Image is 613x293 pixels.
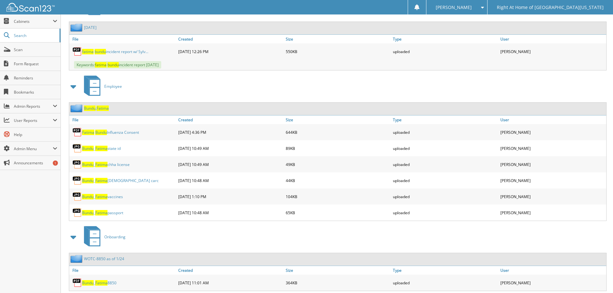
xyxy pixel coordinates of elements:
img: JPG.png [72,208,82,217]
a: [DATE] [84,25,97,30]
img: folder2.png [70,104,84,112]
span: Fatima [95,210,107,215]
a: Bundu_Fatimavaccines [82,194,123,199]
div: [PERSON_NAME] [499,126,606,139]
span: Bundu [84,105,96,111]
span: Fatima [95,178,107,183]
a: Size [284,115,392,124]
div: [PERSON_NAME] [499,206,606,219]
img: folder2.png [70,23,84,32]
img: PDF.png [72,278,82,288]
span: Bundu [82,146,94,151]
a: Created [177,266,284,275]
div: [PERSON_NAME] [499,276,606,289]
a: File [69,266,177,275]
a: Created [177,115,284,124]
span: Bundu [82,178,94,183]
span: bundu [95,49,106,54]
div: [DATE] 4:36 PM [177,126,284,139]
img: JPG.png [72,160,82,169]
span: Bundu [95,130,107,135]
div: 89KB [284,142,392,155]
div: 65KB [284,206,392,219]
span: Onboarding [104,234,125,240]
div: 104KB [284,190,392,203]
div: uploaded [391,276,499,289]
span: Admin Reports [14,104,53,109]
div: 364KB [284,276,392,289]
span: Employee [104,84,122,89]
div: 644KB [284,126,392,139]
span: Fatima [97,105,109,111]
span: Help [14,132,57,137]
span: Bundu [82,210,94,215]
span: Bundu [82,194,94,199]
span: Scan [14,47,57,52]
span: User Reports [14,118,53,123]
span: Fatima [95,162,107,167]
span: Fatima [95,194,107,199]
span: Form Request [14,61,57,67]
div: [DATE] 10:48 AM [177,174,284,187]
div: uploaded [391,206,499,219]
div: uploaded [391,174,499,187]
a: Bundu_Fatimachha license [82,162,130,167]
a: Created [177,35,284,43]
img: folder2.png [70,255,84,263]
a: User [499,266,606,275]
span: Fatima [95,280,107,286]
a: Size [284,35,392,43]
span: Right At Home of [GEOGRAPHIC_DATA][US_STATE] [497,5,604,9]
div: [PERSON_NAME] [499,45,606,58]
img: JPG.png [72,176,82,185]
div: [DATE] 12:26 PM [177,45,284,58]
span: Admin Menu [14,146,53,151]
div: [DATE] 10:49 AM [177,158,284,171]
div: [DATE] 1:10 PM [177,190,284,203]
img: JPG.png [72,192,82,201]
a: File [69,115,177,124]
a: Bundu_Fatimastate id [82,146,121,151]
div: [DATE] 10:49 AM [177,142,284,155]
img: PDF.png [72,127,82,137]
a: Fatima BunduInfluenza Consent [82,130,139,135]
a: Size [284,266,392,275]
div: [PERSON_NAME] [499,158,606,171]
span: fatima [95,62,107,68]
a: User [499,35,606,43]
div: uploaded [391,126,499,139]
img: scan123-logo-white.svg [6,3,55,12]
div: 49KB [284,158,392,171]
span: Keywords: incident report [DATE] [74,61,161,69]
span: Bundu [82,162,94,167]
a: Bundu_Fatima[DEMOGRAPHIC_DATA] carc [82,178,159,183]
div: uploaded [391,45,499,58]
span: Bookmarks [14,89,57,95]
img: PDF.png [72,47,82,56]
span: Bundu [82,280,94,286]
div: 1 [53,160,58,166]
div: [PERSON_NAME] [499,190,606,203]
a: Type [391,115,499,124]
div: uploaded [391,158,499,171]
div: 44KB [284,174,392,187]
div: uploaded [391,190,499,203]
div: [PERSON_NAME] [499,174,606,187]
span: bundu [107,62,119,68]
span: Announcements [14,160,57,166]
span: fatima [82,49,94,54]
div: [DATE] 10:48 AM [177,206,284,219]
span: Fatima [82,130,94,135]
a: Bundu_Fatima8850 [82,280,116,286]
a: WOTC-8850 as of 1/24 [84,256,124,261]
span: Cabinets [14,19,53,24]
div: [PERSON_NAME] [499,142,606,155]
div: uploaded [391,142,499,155]
a: Onboarding [80,224,125,250]
a: fatima bunduincident report w/ Sylv... [82,49,148,54]
a: Type [391,266,499,275]
a: Employee [80,74,122,99]
div: 550KB [284,45,392,58]
a: Bundu,Fatima [84,105,109,111]
a: User [499,115,606,124]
